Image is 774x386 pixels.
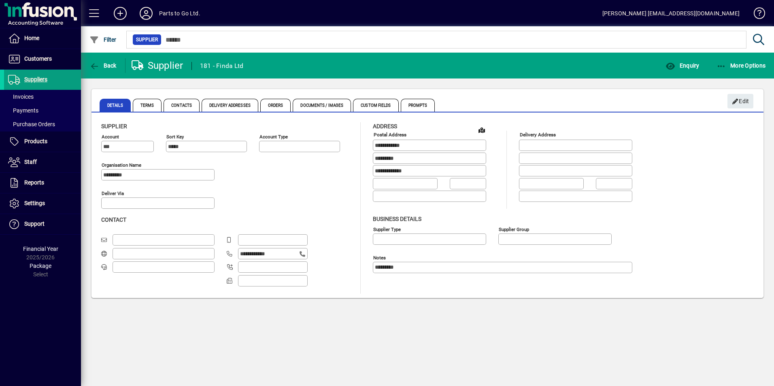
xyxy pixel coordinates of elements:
span: Edit [732,95,749,108]
a: Customers [4,49,81,69]
mat-label: Account Type [259,134,288,140]
span: Business details [373,216,421,222]
a: Reports [4,173,81,193]
span: Home [24,35,39,41]
mat-label: Account [102,134,119,140]
span: Contacts [164,99,200,112]
a: Payments [4,104,81,117]
a: Settings [4,193,81,214]
button: Filter [87,32,119,47]
span: Contact [101,216,126,223]
span: Terms [133,99,162,112]
span: Suppliers [24,76,47,83]
span: Support [24,221,45,227]
span: Settings [24,200,45,206]
span: Filter [89,36,117,43]
button: Profile [133,6,159,21]
a: Support [4,214,81,234]
span: Products [24,138,47,144]
a: Home [4,28,81,49]
div: Parts to Go Ltd. [159,7,200,20]
span: Staff [24,159,37,165]
mat-label: Supplier group [499,226,529,232]
a: Invoices [4,90,81,104]
mat-label: Sort key [166,134,184,140]
div: 181 - Finda Ltd [200,59,244,72]
button: Edit [727,94,753,108]
a: View on map [475,123,488,136]
a: Purchase Orders [4,117,81,131]
button: Enquiry [663,58,701,73]
span: More Options [717,62,766,69]
mat-label: Organisation name [102,162,141,168]
span: Package [30,263,51,269]
span: Supplier [136,36,158,44]
button: Back [87,58,119,73]
span: Reports [24,179,44,186]
mat-label: Deliver via [102,191,124,196]
span: Details [100,99,131,112]
span: Orders [260,99,291,112]
span: Address [373,123,397,129]
span: Financial Year [23,246,58,252]
span: Custom Fields [353,99,398,112]
span: Supplier [101,123,127,129]
button: Add [107,6,133,21]
a: Products [4,131,81,152]
span: Prompts [401,99,435,112]
span: Delivery Addresses [202,99,258,112]
span: Payments [8,107,38,114]
mat-label: Notes [373,255,386,260]
a: Knowledge Base [748,2,764,28]
button: More Options [714,58,768,73]
mat-label: Supplier type [373,226,401,232]
span: Purchase Orders [8,121,55,127]
span: Back [89,62,117,69]
span: Invoices [8,93,34,100]
span: Documents / Images [293,99,351,112]
span: Customers [24,55,52,62]
a: Staff [4,152,81,172]
div: [PERSON_NAME] [EMAIL_ADDRESS][DOMAIN_NAME] [602,7,740,20]
div: Supplier [132,59,183,72]
span: Enquiry [666,62,699,69]
app-page-header-button: Back [81,58,125,73]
